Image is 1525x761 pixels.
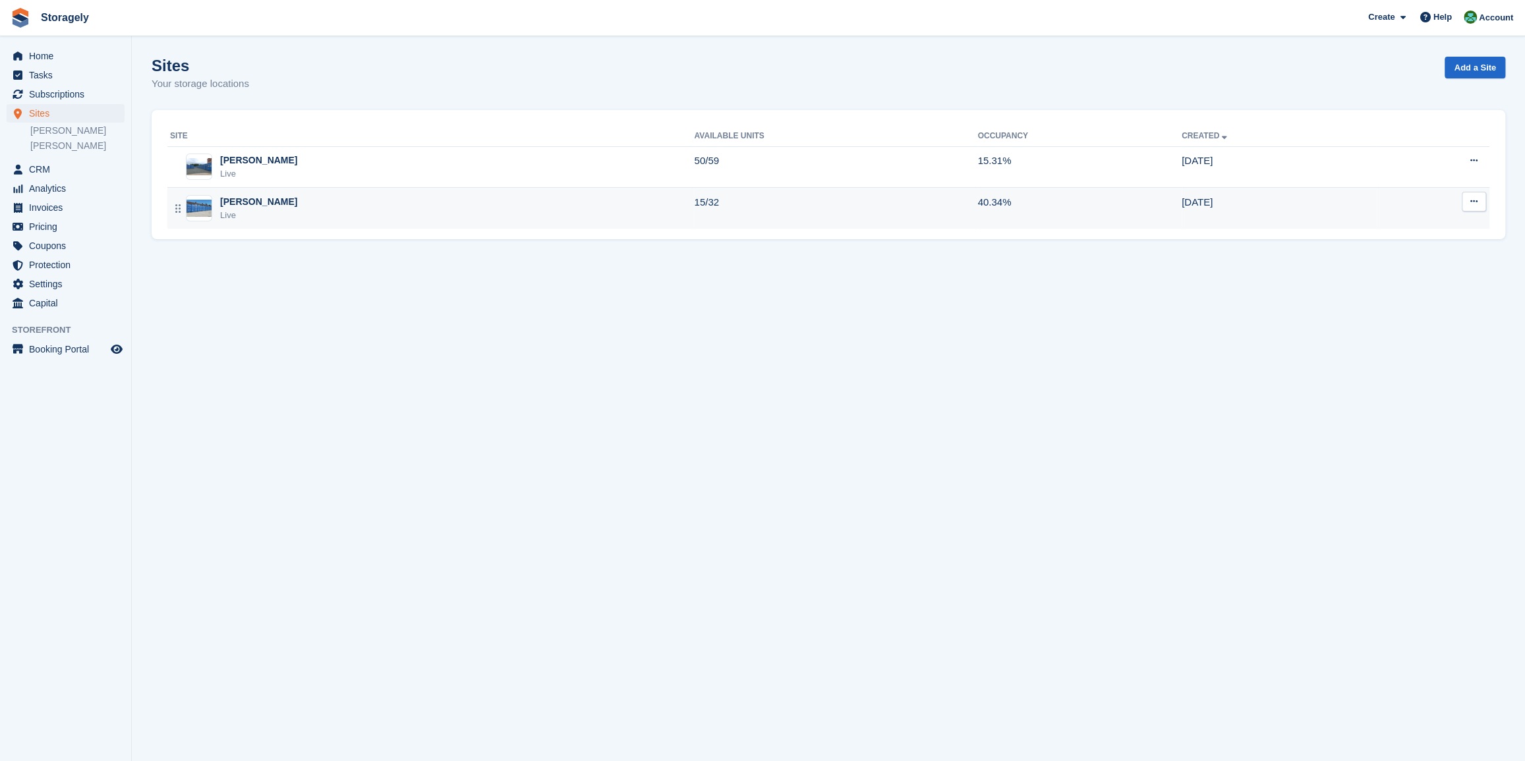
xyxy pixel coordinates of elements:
[220,167,297,181] div: Live
[1433,11,1452,24] span: Help
[109,341,125,357] a: Preview store
[7,85,125,103] a: menu
[7,47,125,65] a: menu
[29,294,108,312] span: Capital
[1182,131,1230,140] a: Created
[29,198,108,217] span: Invoices
[1445,57,1505,78] a: Add a Site
[30,125,125,137] a: [PERSON_NAME]
[694,188,977,229] td: 15/32
[29,275,108,293] span: Settings
[29,237,108,255] span: Coupons
[29,160,108,179] span: CRM
[29,217,108,236] span: Pricing
[29,47,108,65] span: Home
[220,154,297,167] div: [PERSON_NAME]
[29,66,108,84] span: Tasks
[220,195,297,209] div: [PERSON_NAME]
[29,179,108,198] span: Analytics
[187,158,212,175] img: Image of Dudley site
[36,7,94,28] a: Storagely
[29,340,108,358] span: Booking Portal
[7,66,125,84] a: menu
[7,104,125,123] a: menu
[7,179,125,198] a: menu
[1479,11,1513,24] span: Account
[977,146,1182,188] td: 15.31%
[29,104,108,123] span: Sites
[152,57,249,74] h1: Sites
[977,126,1182,147] th: Occupancy
[694,126,977,147] th: Available Units
[1182,146,1377,188] td: [DATE]
[7,217,125,236] a: menu
[1464,11,1477,24] img: Notifications
[694,146,977,188] td: 50/59
[29,85,108,103] span: Subscriptions
[7,198,125,217] a: menu
[977,188,1182,229] td: 40.34%
[7,294,125,312] a: menu
[7,256,125,274] a: menu
[187,200,212,217] img: Image of Preston site
[7,237,125,255] a: menu
[152,76,249,92] p: Your storage locations
[220,209,297,222] div: Live
[167,126,694,147] th: Site
[12,324,131,337] span: Storefront
[29,256,108,274] span: Protection
[7,160,125,179] a: menu
[7,340,125,358] a: menu
[1368,11,1395,24] span: Create
[1182,188,1377,229] td: [DATE]
[11,8,30,28] img: stora-icon-8386f47178a22dfd0bd8f6a31ec36ba5ce8667c1dd55bd0f319d3a0aa187defe.svg
[30,140,125,152] a: [PERSON_NAME]
[7,275,125,293] a: menu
